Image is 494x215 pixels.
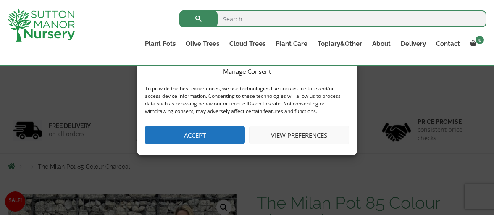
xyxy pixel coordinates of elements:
[367,38,396,50] a: About
[179,10,486,27] input: Search...
[271,38,313,50] a: Plant Care
[145,85,348,115] div: To provide the best experiences, we use technologies like cookies to store and/or access device i...
[181,38,224,50] a: Olive Trees
[8,8,75,42] img: logo
[396,38,431,50] a: Delivery
[223,66,271,76] div: Manage Consent
[431,38,465,50] a: Contact
[476,36,484,44] span: 0
[140,38,181,50] a: Plant Pots
[249,126,349,144] button: View preferences
[465,38,486,50] a: 0
[313,38,367,50] a: Topiary&Other
[224,38,271,50] a: Cloud Trees
[145,126,245,144] button: Accept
